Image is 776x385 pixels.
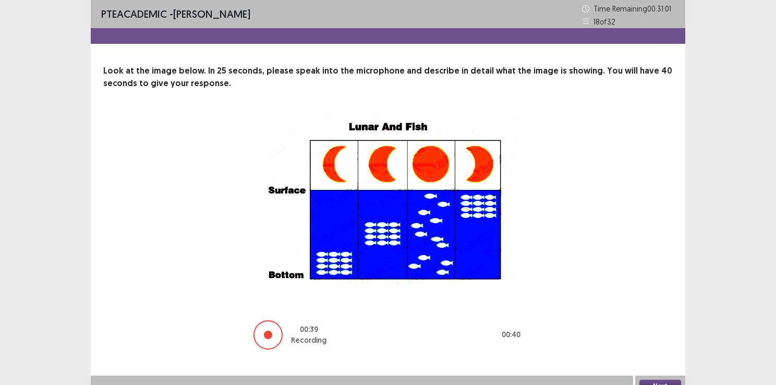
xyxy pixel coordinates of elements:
[258,115,518,298] img: image-description
[291,335,326,346] p: Recording
[593,16,615,27] p: 18 of 32
[593,3,675,14] p: Time Remaining 00 : 31 : 01
[502,329,520,340] p: 00 : 40
[300,324,318,335] p: 00 : 39
[101,6,250,22] p: - [PERSON_NAME]
[101,7,167,20] span: PTE academic
[103,65,673,90] p: Look at the image below. In 25 seconds, please speak into the microphone and describe in detail w...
